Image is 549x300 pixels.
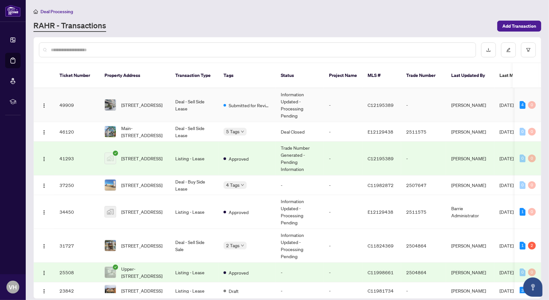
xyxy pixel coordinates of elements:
[121,125,165,139] span: Main-[STREET_ADDRESS]
[170,175,218,195] td: Deal - Buy Side Lease
[33,9,38,14] span: home
[105,126,116,137] img: thumbnail-img
[241,244,244,247] span: down
[446,229,494,263] td: [PERSON_NAME]
[39,153,49,164] button: Logo
[54,88,99,122] td: 49909
[368,209,393,215] span: E12129438
[54,175,99,195] td: 37250
[324,88,362,122] td: -
[401,229,446,263] td: 2504864
[276,263,324,282] td: -
[446,63,494,88] th: Last Updated By
[276,63,324,88] th: Status
[276,122,324,142] td: Deal Closed
[121,155,162,162] span: [STREET_ADDRESS]
[520,268,526,276] div: 0
[229,102,270,109] span: Submitted for Review
[499,72,539,79] span: Last Modified Date
[170,195,218,229] td: Listing - Lease
[520,181,526,189] div: 0
[276,175,324,195] td: -
[528,242,536,249] div: 2
[170,88,218,122] td: Deal - Sell Side Lease
[324,229,362,263] td: -
[170,122,218,142] td: Deal - Sell Side Lease
[324,63,362,88] th: Project Name
[520,101,526,109] div: 4
[99,63,170,88] th: Property Address
[368,269,394,275] span: C11998661
[54,122,99,142] td: 46120
[401,175,446,195] td: 2507647
[39,180,49,190] button: Logo
[401,88,446,122] td: -
[446,263,494,282] td: [PERSON_NAME]
[41,270,47,276] img: Logo
[501,42,516,57] button: edit
[226,242,240,249] span: 2 Tags
[528,128,536,136] div: 0
[528,181,536,189] div: 0
[324,195,362,229] td: -
[105,99,116,110] img: thumbnail-img
[528,101,536,109] div: 0
[33,20,106,32] a: RAHR - Transactions
[5,5,21,17] img: logo
[499,129,514,135] span: [DATE]
[368,182,394,188] span: C11982872
[105,153,116,164] img: thumbnail-img
[39,100,49,110] button: Logo
[368,288,394,294] span: C11981734
[401,142,446,175] td: -
[368,129,393,135] span: E12129438
[113,265,118,270] span: check-circle
[528,155,536,162] div: 0
[401,282,446,299] td: -
[499,288,514,294] span: [DATE]
[502,21,536,31] span: Add Transaction
[324,142,362,175] td: -
[105,240,116,251] img: thumbnail-img
[41,130,47,135] img: Logo
[41,103,47,108] img: Logo
[229,287,239,295] span: Draft
[105,285,116,296] img: thumbnail-img
[401,263,446,282] td: 2504864
[241,130,244,133] span: down
[521,42,536,57] button: filter
[401,63,446,88] th: Trade Number
[54,63,99,88] th: Ticket Number
[520,242,526,249] div: 1
[54,142,99,175] td: 41293
[229,269,249,276] span: Approved
[170,142,218,175] td: Listing - Lease
[324,282,362,299] td: -
[481,42,496,57] button: download
[39,240,49,251] button: Logo
[170,282,218,299] td: Listing - Lease
[499,243,514,248] span: [DATE]
[276,282,324,299] td: -
[276,195,324,229] td: Information Updated - Processing Pending
[41,210,47,215] img: Logo
[446,122,494,142] td: [PERSON_NAME]
[276,88,324,122] td: Information Updated - Processing Pending
[486,48,491,52] span: download
[446,175,494,195] td: [PERSON_NAME]
[520,128,526,136] div: 0
[324,122,362,142] td: -
[41,289,47,294] img: Logo
[497,21,541,32] button: Add Transaction
[506,48,511,52] span: edit
[105,267,116,278] img: thumbnail-img
[113,151,118,156] span: check-circle
[368,155,394,161] span: C12195389
[401,122,446,142] td: 2511575
[528,268,536,276] div: 0
[218,63,276,88] th: Tags
[39,127,49,137] button: Logo
[526,48,531,52] span: filter
[229,155,249,162] span: Approved
[170,229,218,263] td: Deal - Sell Side Sale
